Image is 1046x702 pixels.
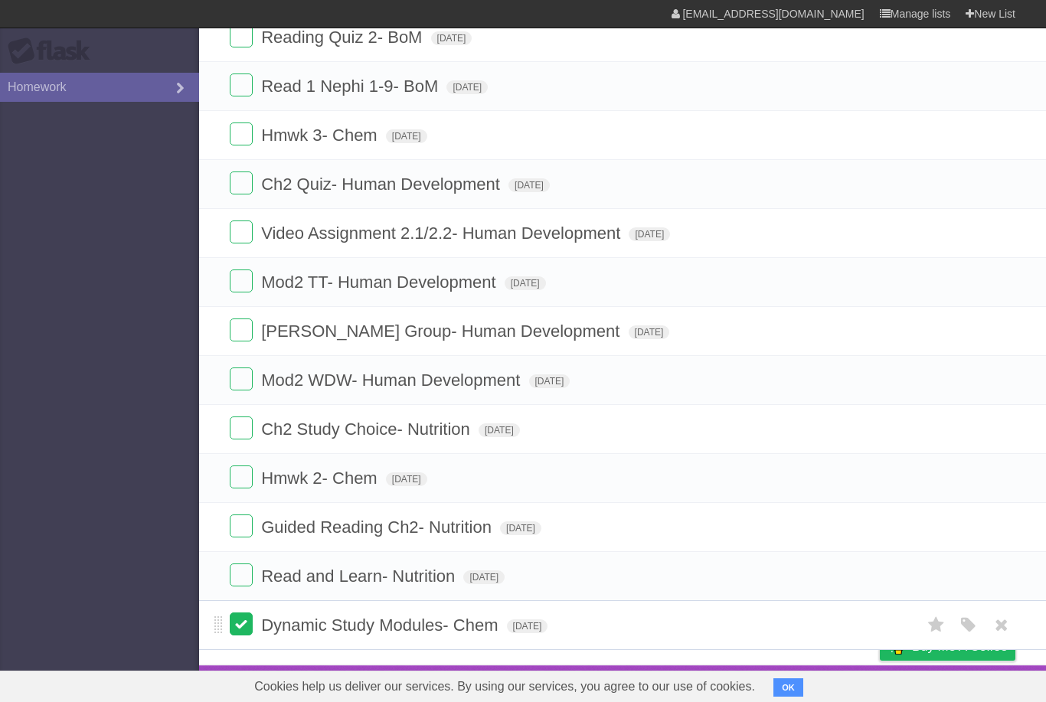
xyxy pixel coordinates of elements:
[773,678,803,697] button: OK
[919,669,1015,698] a: Suggest a feature
[529,374,570,388] span: [DATE]
[230,171,253,194] label: Done
[230,24,253,47] label: Done
[500,521,541,535] span: [DATE]
[507,619,548,633] span: [DATE]
[431,31,472,45] span: [DATE]
[230,612,253,635] label: Done
[808,669,842,698] a: Terms
[261,175,504,194] span: Ch2 Quiz- Human Development
[479,423,520,437] span: [DATE]
[463,570,505,584] span: [DATE]
[860,669,900,698] a: Privacy
[676,669,708,698] a: About
[8,38,100,65] div: Flask
[261,566,459,586] span: Read and Learn- Nutrition
[230,122,253,145] label: Done
[386,472,427,486] span: [DATE]
[261,420,474,439] span: Ch2 Study Choice- Nutrition
[261,273,500,292] span: Mod2 TT- Human Development
[230,73,253,96] label: Done
[230,318,253,341] label: Done
[912,633,1008,660] span: Buy me a coffee
[505,276,546,290] span: [DATE]
[446,80,488,94] span: [DATE]
[922,612,951,638] label: Star task
[261,77,442,96] span: Read 1 Nephi 1-9- BoM
[230,220,253,243] label: Done
[727,669,789,698] a: Developers
[261,126,381,145] span: Hmwk 3- Chem
[261,322,623,341] span: [PERSON_NAME] Group- Human Development
[230,416,253,439] label: Done
[261,615,502,635] span: Dynamic Study Modules- Chem
[261,518,495,537] span: Guided Reading Ch2- Nutrition
[239,671,770,702] span: Cookies help us deliver our services. By using our services, you agree to our use of cookies.
[230,465,253,488] label: Done
[261,28,426,47] span: Reading Quiz 2- BoM
[386,129,427,143] span: [DATE]
[230,563,253,586] label: Done
[261,469,381,488] span: Hmwk 2- Chem
[508,178,550,192] span: [DATE]
[629,227,670,241] span: [DATE]
[261,371,524,390] span: Mod2 WDW- Human Development
[629,325,670,339] span: [DATE]
[261,224,624,243] span: Video Assignment 2.1/2.2- Human Development
[230,269,253,292] label: Done
[230,514,253,537] label: Done
[230,367,253,390] label: Done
